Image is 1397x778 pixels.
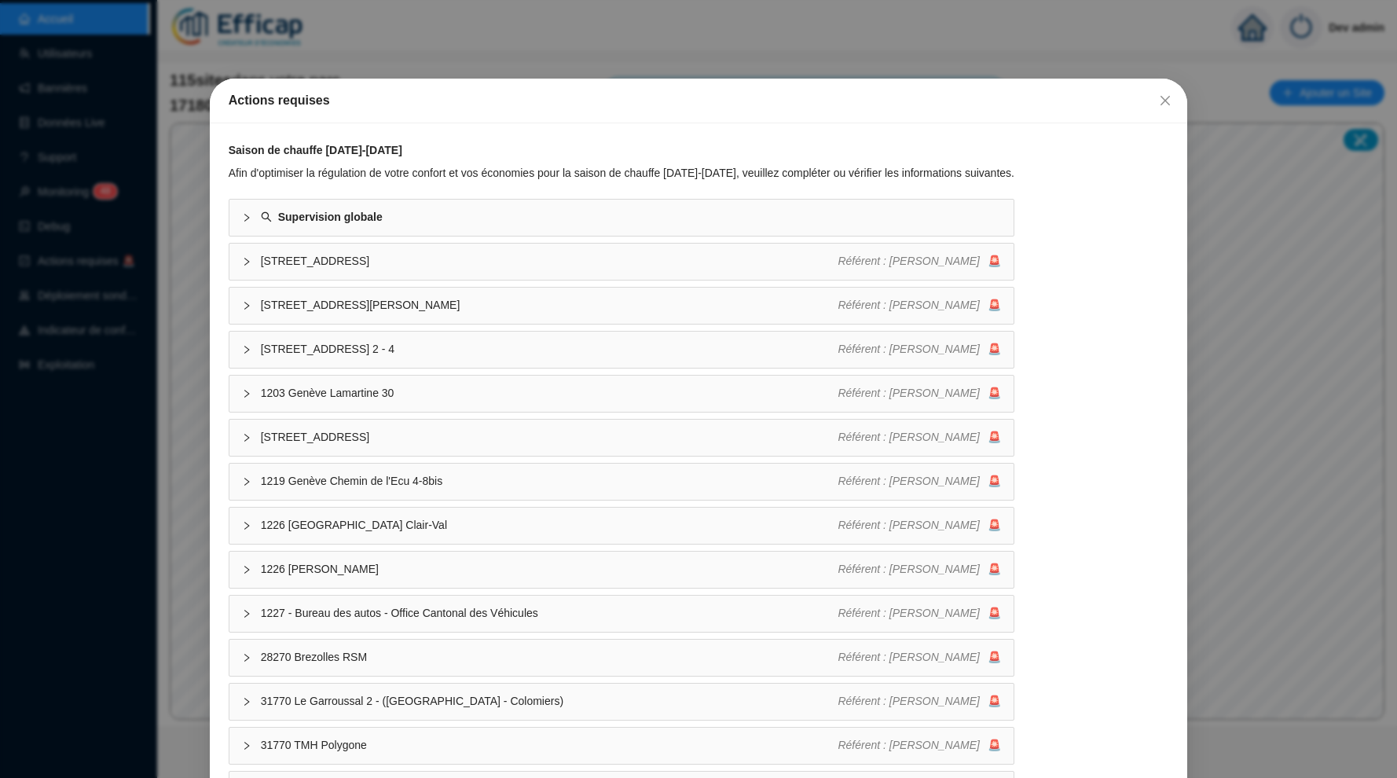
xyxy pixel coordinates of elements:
[242,521,251,530] span: collapsed
[838,607,980,619] span: Référent : [PERSON_NAME]
[261,253,838,270] span: [STREET_ADDRESS]
[261,341,838,358] span: [STREET_ADDRESS] 2 - 4
[1153,94,1178,107] span: Fermer
[838,387,980,399] span: Référent : [PERSON_NAME]
[838,431,980,443] span: Référent : [PERSON_NAME]
[229,596,1014,632] div: 1227 - Bureau des autos - Office Cantonal des VéhiculesRéférent : [PERSON_NAME]🚨
[242,741,251,750] span: collapsed
[838,255,980,267] span: Référent : [PERSON_NAME]
[838,519,980,531] span: Référent : [PERSON_NAME]
[838,695,980,707] span: Référent : [PERSON_NAME]
[838,343,980,355] span: Référent : [PERSON_NAME]
[261,517,838,534] span: 1226 [GEOGRAPHIC_DATA] Clair-Val
[838,253,1001,270] div: 🚨
[229,165,1014,182] div: Afin d'optimiser la régulation de votre confort et vos économies pour la saison de chauffe [DATE]...
[242,565,251,574] span: collapsed
[838,739,980,751] span: Référent : [PERSON_NAME]
[242,257,251,266] span: collapsed
[838,299,980,311] span: Référent : [PERSON_NAME]
[261,211,272,222] span: search
[261,561,838,578] span: 1226 [PERSON_NAME]
[838,737,1001,754] div: 🚨
[838,693,1001,710] div: 🚨
[229,144,402,156] strong: Saison de chauffe [DATE]-[DATE]
[242,301,251,310] span: collapsed
[229,288,1014,324] div: [STREET_ADDRESS][PERSON_NAME]Référent : [PERSON_NAME]🚨
[261,385,838,402] span: 1203 Genève Lamartine 30
[1159,94,1171,107] span: close
[838,651,980,663] span: Référent : [PERSON_NAME]
[838,341,1001,358] div: 🚨
[261,605,838,622] span: 1227 - Bureau des autos - Office Cantonal des Véhicules
[229,244,1014,280] div: [STREET_ADDRESS]Référent : [PERSON_NAME]🚨
[838,517,1001,534] div: 🚨
[1153,88,1178,113] button: Close
[229,640,1014,676] div: 28270 Brezolles RSMRéférent : [PERSON_NAME]🚨
[261,649,838,666] span: 28270 Brezolles RSM
[261,693,838,710] span: 31770 Le Garroussal 2 - ([GEOGRAPHIC_DATA] - Colomiers)
[838,605,1001,622] div: 🚨
[242,345,251,354] span: collapsed
[229,420,1014,456] div: [STREET_ADDRESS]Référent : [PERSON_NAME]🚨
[229,200,1014,236] div: Supervision globale
[242,389,251,398] span: collapsed
[838,385,1001,402] div: 🚨
[229,91,1169,110] div: Actions requises
[229,684,1014,720] div: 31770 Le Garroussal 2 - ([GEOGRAPHIC_DATA] - Colomiers)Référent : [PERSON_NAME]🚨
[838,563,980,575] span: Référent : [PERSON_NAME]
[838,429,1001,446] div: 🚨
[242,433,251,442] span: collapsed
[229,552,1014,588] div: 1226 [PERSON_NAME]Référent : [PERSON_NAME]🚨
[261,737,838,754] span: 31770 TMH Polygone
[242,477,251,486] span: collapsed
[242,609,251,618] span: collapsed
[261,473,838,490] span: 1219 Genève Chemin de l'Ecu 4-8bis
[838,649,1001,666] div: 🚨
[242,213,251,222] span: collapsed
[838,561,1001,578] div: 🚨
[229,332,1014,368] div: [STREET_ADDRESS] 2 - 4Référent : [PERSON_NAME]🚨
[278,211,383,223] strong: Supervision globale
[261,429,838,446] span: [STREET_ADDRESS]
[229,464,1014,500] div: 1219 Genève Chemin de l'Ecu 4-8bisRéférent : [PERSON_NAME]🚨
[242,697,251,706] span: collapsed
[838,297,1001,314] div: 🚨
[838,473,1001,490] div: 🚨
[242,653,251,662] span: collapsed
[229,376,1014,412] div: 1203 Genève Lamartine 30Référent : [PERSON_NAME]🚨
[229,728,1014,764] div: 31770 TMH PolygoneRéférent : [PERSON_NAME]🚨
[229,508,1014,544] div: 1226 [GEOGRAPHIC_DATA] Clair-ValRéférent : [PERSON_NAME]🚨
[261,297,838,314] span: [STREET_ADDRESS][PERSON_NAME]
[838,475,980,487] span: Référent : [PERSON_NAME]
